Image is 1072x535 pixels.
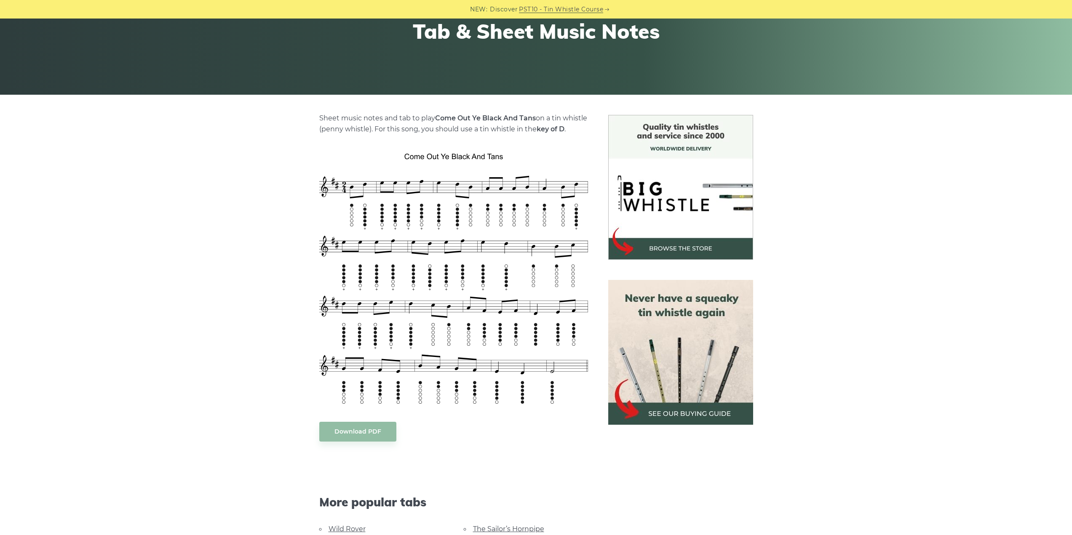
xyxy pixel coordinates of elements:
[490,5,518,14] span: Discover
[473,525,544,533] a: The Sailor’s Hornpipe
[608,280,753,425] img: tin whistle buying guide
[319,495,588,509] span: More popular tabs
[319,113,588,135] p: Sheet music notes and tab to play on a tin whistle (penny whistle). For this song, you should use...
[329,525,366,533] a: Wild Rover
[319,422,396,442] a: Download PDF
[435,114,536,122] strong: Come Out Ye Black And Tans
[608,115,753,260] img: BigWhistle Tin Whistle Store
[319,152,588,405] img: Black And Tans Tin Whistle Tab & Sheet Music
[537,125,564,133] strong: key of D
[519,5,603,14] a: PST10 - Tin Whistle Course
[470,5,487,14] span: NEW:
